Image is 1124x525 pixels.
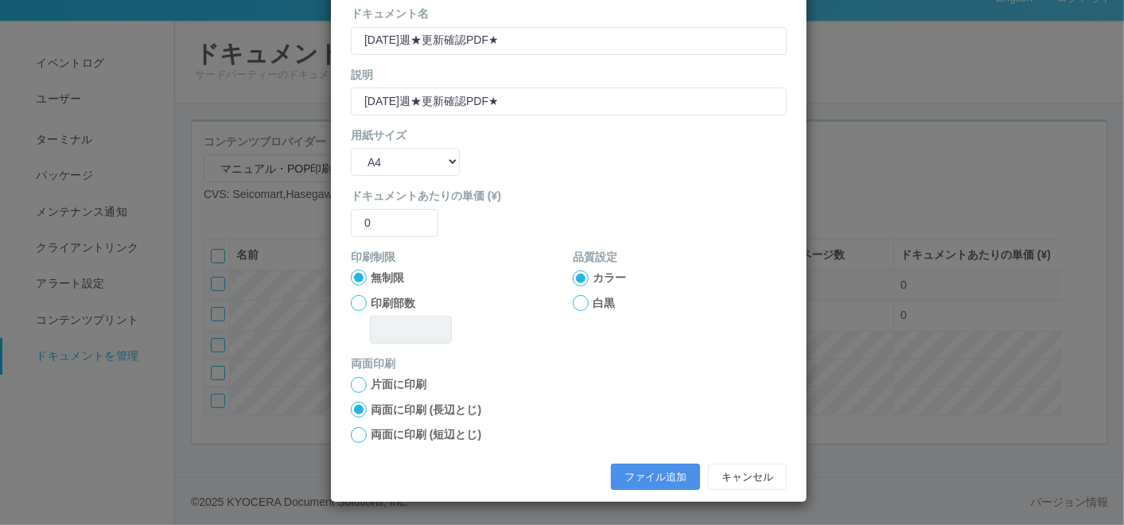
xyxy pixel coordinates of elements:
label: 説明 [351,67,373,84]
label: 両面に印刷 (長辺とじ) [371,402,481,418]
label: ドキュメントあたりの単価 (¥) [351,188,787,204]
button: キャンセル [708,464,787,491]
label: 片面に印刷 [371,376,426,393]
label: 両面に印刷 (短辺とじ) [371,426,481,443]
label: カラー [593,270,626,286]
button: ファイル追加 [611,464,700,491]
label: 白黒 [593,295,615,312]
label: 用紙サイズ [351,127,406,144]
label: 印刷制限 [351,249,395,266]
label: 印刷部数 [371,295,415,312]
label: 品質設定 [573,249,617,266]
label: 無制限 [371,270,404,286]
label: ドキュメント名 [351,6,429,22]
label: 両面印刷 [351,356,395,372]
